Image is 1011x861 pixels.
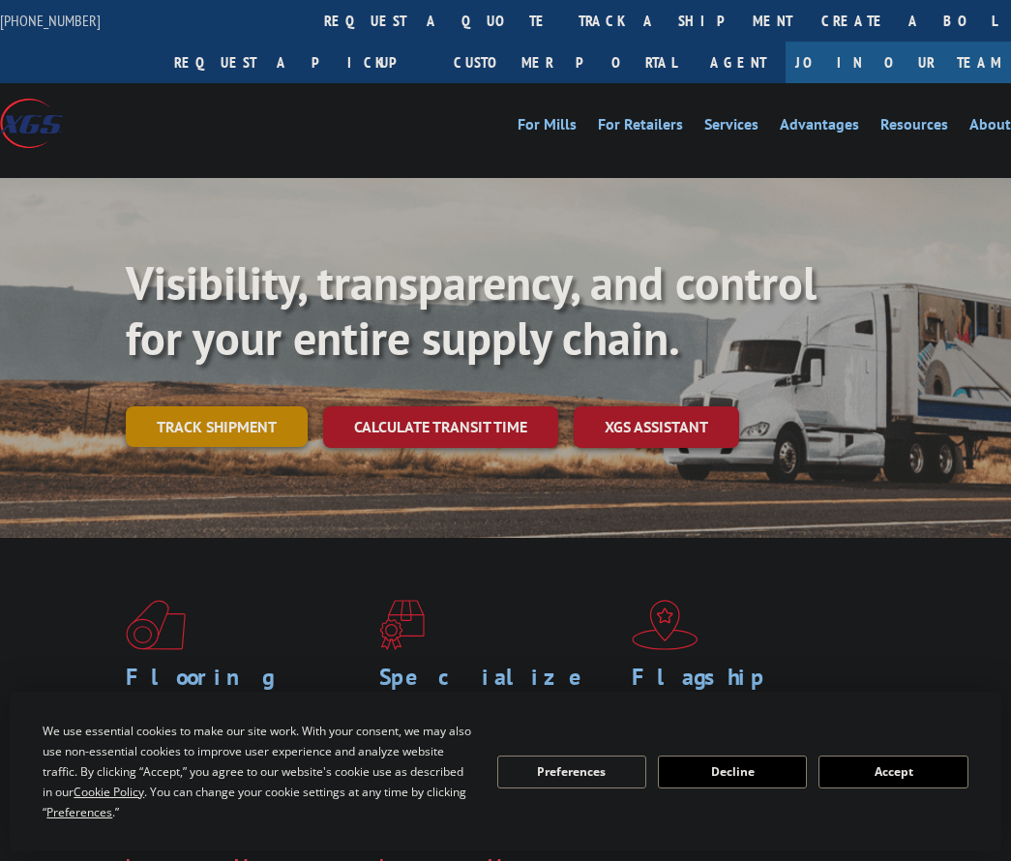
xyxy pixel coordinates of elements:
button: Decline [658,756,807,788]
img: xgs-icon-focused-on-flooring-red [379,600,425,650]
a: Track shipment [126,406,308,447]
a: Customer Portal [439,42,691,83]
a: For Retailers [598,117,683,138]
div: Cookie Consent Prompt [10,692,1001,851]
a: For Mills [518,117,577,138]
a: Advantages [780,117,859,138]
a: Calculate transit time [323,406,558,448]
a: About [969,117,1011,138]
button: Preferences [497,756,646,788]
a: Resources [880,117,948,138]
b: Visibility, transparency, and control for your entire supply chain. [126,252,817,369]
h1: Flooring Logistics Solutions [126,666,365,745]
a: Services [704,117,758,138]
img: xgs-icon-total-supply-chain-intelligence-red [126,600,186,650]
div: We use essential cookies to make our site work. With your consent, we may also use non-essential ... [43,721,473,822]
span: Cookie Policy [74,784,144,800]
a: Request a pickup [160,42,439,83]
img: xgs-icon-flagship-distribution-model-red [632,600,699,650]
h1: Flagship Distribution Model [632,666,871,745]
h1: Specialized Freight Experts [379,666,618,745]
a: Join Our Team [786,42,1011,83]
a: XGS ASSISTANT [574,406,739,448]
a: Agent [691,42,786,83]
button: Accept [818,756,967,788]
span: Preferences [46,804,112,820]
